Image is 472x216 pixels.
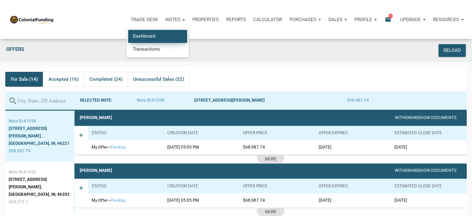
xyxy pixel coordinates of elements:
[286,10,325,29] button: Purchases
[391,193,467,208] td: [DATE]
[240,193,315,208] td: $68,987.74
[128,30,187,43] a: Dashboard
[223,10,249,29] button: Reports
[162,10,189,29] a: Notes DashboardTransactions
[240,179,315,193] th: Offer price
[152,98,164,103] span: 61538
[389,13,393,18] span: 8
[347,97,404,104] div: $68,987.74
[80,97,137,104] div: Selected note:
[257,155,284,163] button: More
[226,17,246,22] p: Reports
[164,126,240,140] th: Creation date
[9,15,54,24] img: NoteUnlimited
[265,209,276,216] div: More
[417,115,418,120] span: |
[400,17,421,22] p: Upgrade
[315,126,391,140] th: Offer Expires
[418,168,456,173] a: Show Documents
[8,96,18,106] i: search
[391,140,467,154] td: [DATE]
[164,140,240,154] td: [DATE] 05:05 PM
[88,179,164,193] th: Status
[92,198,108,203] span: My Offer
[328,17,342,22] p: Sales
[240,140,315,154] td: $68,987.74
[89,76,123,83] span: Completed (24)
[43,72,83,87] div: Accepted (16)
[9,198,70,206] div: $68,715.1
[290,17,316,22] p: Purchases
[325,10,351,29] button: Sales
[3,44,376,57] div: Offers
[265,156,276,163] div: More
[354,17,372,22] p: Profile
[9,176,70,191] div: [STREET_ADDRESS][PERSON_NAME],
[433,17,459,22] p: Resources
[257,208,284,216] button: More
[189,10,223,29] a: Properties
[249,10,286,29] a: Calculator
[429,10,467,29] button: Resources
[315,193,391,208] td: [DATE]
[351,10,380,29] button: Profile
[127,10,162,29] button: Trade Desk
[80,167,112,174] div: [PERSON_NAME]
[11,76,38,83] span: For Sale (14)
[253,17,282,22] p: Calculator
[192,17,219,22] p: Properties
[128,72,189,87] div: Unsuccessful Sales (52)
[131,17,158,22] p: Trade Desk
[380,10,396,29] button: email8
[108,145,111,149] span: —
[108,198,111,203] span: —
[111,145,126,149] span: pending
[24,170,36,174] span: 61533
[418,115,456,120] a: Show Documents
[9,191,70,198] div: [GEOGRAPHIC_DATA], IN, 46203
[84,72,128,87] div: Completed (24)
[79,184,83,202] span: +
[88,126,164,140] th: Status
[18,94,71,108] input: City, State, ZIP, Address
[137,98,152,103] span: Note ID:
[395,168,417,173] a: Withdraw
[395,115,417,120] a: Withdraw
[111,198,126,203] span: pending
[164,179,240,193] th: Creation date
[443,47,461,54] div: Reload
[417,168,418,173] span: |
[315,179,391,193] th: Offer Expires
[384,16,392,23] i: email
[80,114,112,122] div: [PERSON_NAME]
[9,170,24,174] span: Note ID:
[396,10,429,29] button: Upgrade
[128,43,187,55] a: Transactions
[79,131,83,149] span: +
[162,10,189,29] button: Notes
[92,145,108,149] span: My Offer
[133,76,184,83] span: Unsuccessful Sales (52)
[240,126,315,140] th: Offer price
[5,72,43,87] div: For Sale (14)
[315,140,391,154] td: [DATE]
[165,17,180,22] p: Notes
[164,193,240,208] td: [DATE] 05:05 PM
[438,44,466,57] button: Reload
[391,179,467,193] th: Estimated Close Date
[391,126,467,140] th: Estimated Close Date
[194,97,347,104] div: [STREET_ADDRESS][PERSON_NAME]
[48,76,79,83] span: Accepted (16)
